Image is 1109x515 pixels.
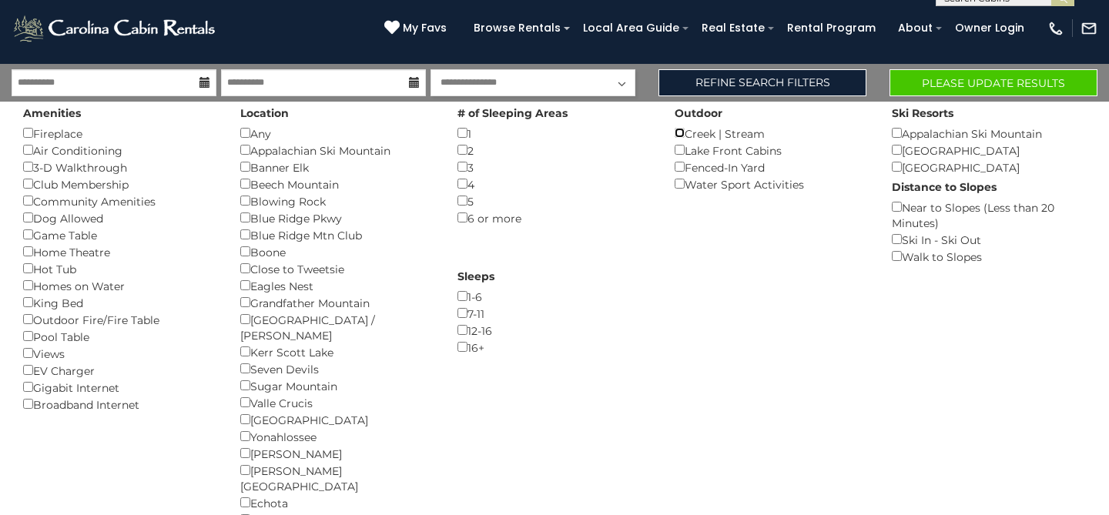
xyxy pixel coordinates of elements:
[892,105,953,121] label: Ski Resorts
[23,176,217,192] div: Club Membership
[675,125,869,142] div: Creek | Stream
[403,20,447,36] span: My Favs
[23,192,217,209] div: Community Amenities
[240,311,434,343] div: [GEOGRAPHIC_DATA] / [PERSON_NAME]
[892,142,1086,159] div: [GEOGRAPHIC_DATA]
[675,142,869,159] div: Lake Front Cabins
[892,231,1086,248] div: Ski In - Ski Out
[457,339,652,356] div: 16+
[240,377,434,394] div: Sugar Mountain
[240,445,434,462] div: [PERSON_NAME]
[240,494,434,511] div: Echota
[890,69,1097,96] button: Please Update Results
[457,125,652,142] div: 1
[12,13,219,44] img: White-1-2.png
[240,294,434,311] div: Grandfather Mountain
[23,159,217,176] div: 3-D Walkthrough
[457,322,652,339] div: 12-16
[779,16,883,40] a: Rental Program
[457,305,652,322] div: 7-11
[23,209,217,226] div: Dog Allowed
[240,159,434,176] div: Banner Elk
[457,142,652,159] div: 2
[457,176,652,192] div: 4
[23,396,217,413] div: Broadband Internet
[23,260,217,277] div: Hot Tub
[240,105,289,121] label: Location
[240,360,434,377] div: Seven Devils
[23,125,217,142] div: Fireplace
[240,192,434,209] div: Blowing Rock
[892,125,1086,142] div: Appalachian Ski Mountain
[892,199,1086,231] div: Near to Slopes (Less than 20 Minutes)
[240,462,434,494] div: [PERSON_NAME][GEOGRAPHIC_DATA]
[23,226,217,243] div: Game Table
[23,243,217,260] div: Home Theatre
[240,260,434,277] div: Close to Tweetsie
[892,248,1086,265] div: Walk to Slopes
[457,288,652,305] div: 1-6
[947,16,1032,40] a: Owner Login
[457,105,568,121] label: # of Sleeping Areas
[890,16,940,40] a: About
[675,176,869,192] div: Water Sport Activities
[240,243,434,260] div: Boone
[457,192,652,209] div: 5
[675,159,869,176] div: Fenced-In Yard
[23,379,217,396] div: Gigabit Internet
[240,209,434,226] div: Blue Ridge Pkwy
[23,277,217,294] div: Homes on Water
[240,394,434,411] div: Valle Crucis
[23,311,217,328] div: Outdoor Fire/Fire Table
[240,142,434,159] div: Appalachian Ski Mountain
[23,294,217,311] div: King Bed
[1047,20,1064,37] img: phone-regular-white.png
[240,125,434,142] div: Any
[240,226,434,243] div: Blue Ridge Mtn Club
[240,411,434,428] div: [GEOGRAPHIC_DATA]
[575,16,687,40] a: Local Area Guide
[23,362,217,379] div: EV Charger
[892,179,997,195] label: Distance to Slopes
[675,105,722,121] label: Outdoor
[240,277,434,294] div: Eagles Nest
[457,269,494,284] label: Sleeps
[457,159,652,176] div: 3
[384,20,451,37] a: My Favs
[240,176,434,192] div: Beech Mountain
[457,209,652,226] div: 6 or more
[240,343,434,360] div: Kerr Scott Lake
[892,159,1086,176] div: [GEOGRAPHIC_DATA]
[240,428,434,445] div: Yonahlossee
[23,142,217,159] div: Air Conditioning
[1081,20,1097,37] img: mail-regular-white.png
[658,69,866,96] a: Refine Search Filters
[23,345,217,362] div: Views
[466,16,568,40] a: Browse Rentals
[23,105,81,121] label: Amenities
[23,328,217,345] div: Pool Table
[694,16,772,40] a: Real Estate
